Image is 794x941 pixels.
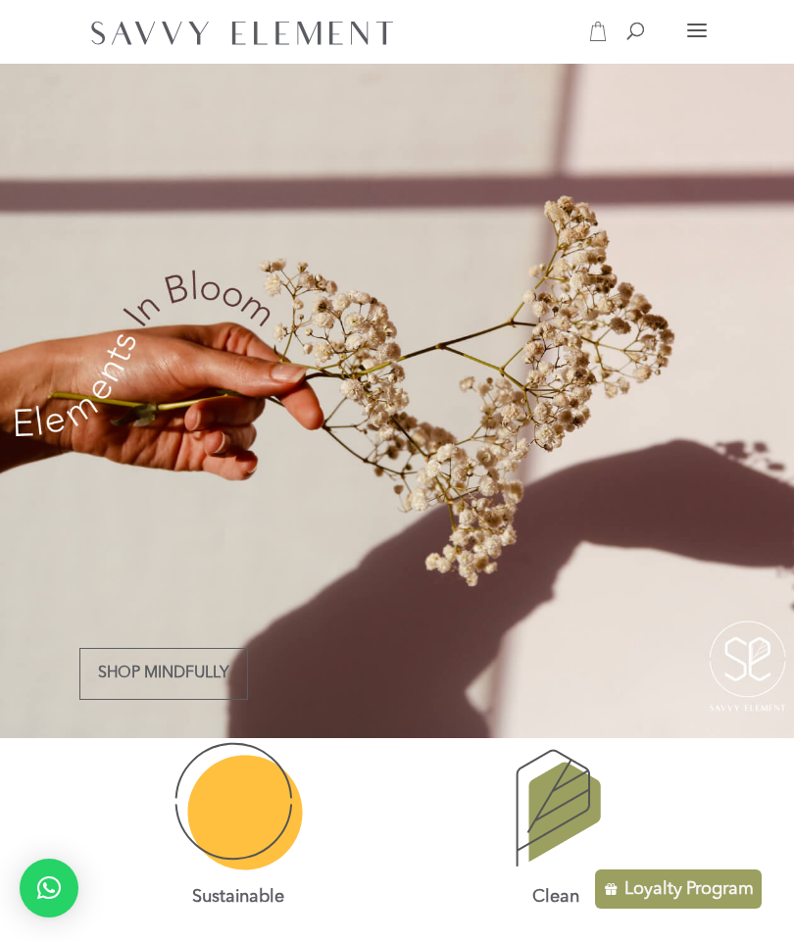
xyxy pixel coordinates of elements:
[503,738,609,876] img: green
[83,12,401,53] img: SavvyElement
[624,877,754,901] p: Loyalty Program
[397,887,715,909] p: Clean
[79,648,248,700] a: Shop Mindfully
[170,738,308,874] img: sustainable
[79,887,397,909] p: Sustainable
